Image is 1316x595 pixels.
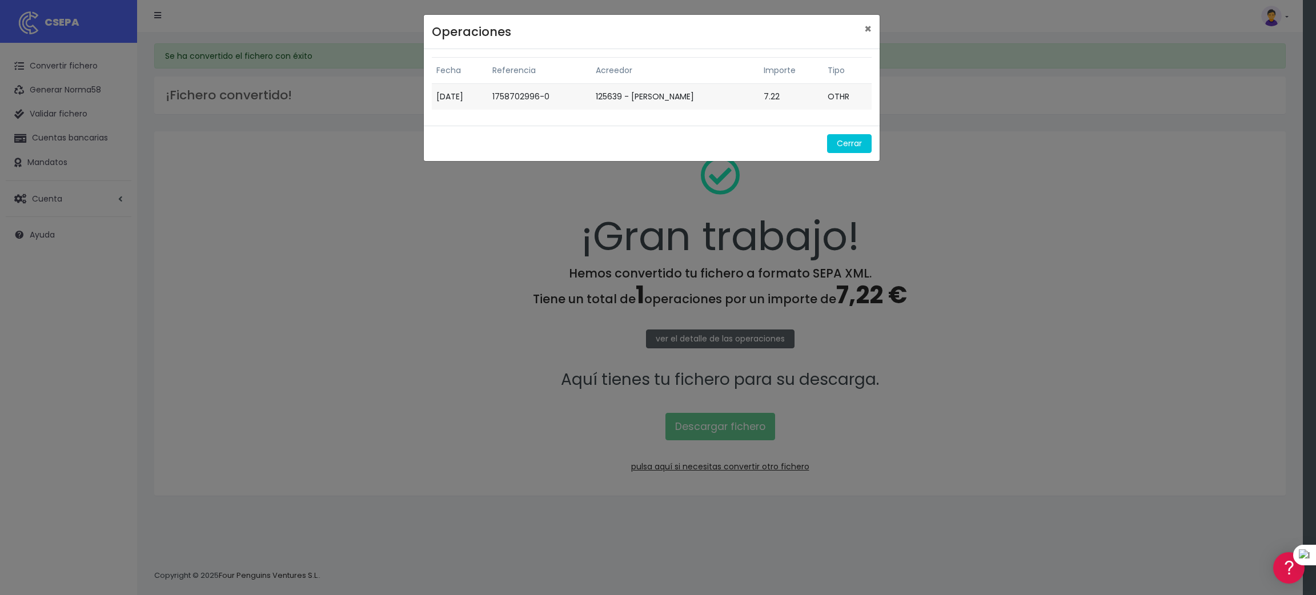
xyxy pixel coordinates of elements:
div: Convertir ficheros [11,126,217,137]
span: × [864,21,872,37]
th: Referencia [488,58,591,84]
a: POWERED BY ENCHANT [157,329,220,340]
th: Acreedor [591,58,759,84]
th: Importe [759,58,823,84]
div: Información general [11,79,217,90]
a: Perfiles de empresas [11,198,217,215]
button: Cerrar [827,134,872,153]
td: 7.22 [759,84,823,110]
div: Programadores [11,274,217,285]
th: Tipo [823,58,871,84]
td: [DATE] [432,84,488,110]
a: Información general [11,97,217,115]
a: API [11,292,217,309]
button: Close [856,15,880,43]
a: General [11,245,217,263]
a: Videotutoriales [11,180,217,198]
button: Contáctanos [11,305,217,325]
td: 1758702996-0 [488,84,591,110]
a: Problemas habituales [11,162,217,180]
a: Formatos [11,144,217,162]
h4: Operaciones [432,23,511,41]
th: Fecha [432,58,488,84]
td: 125639 - [PERSON_NAME] [591,84,759,110]
td: OTHR [823,84,871,110]
div: Facturación [11,227,217,238]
